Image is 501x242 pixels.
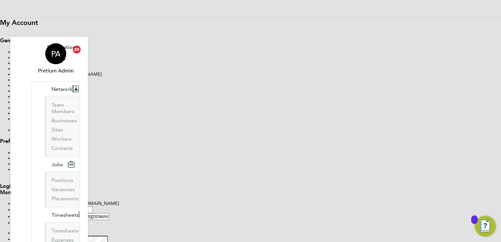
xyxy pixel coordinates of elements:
a: Sites [51,127,63,133]
a: Team Members [51,102,74,114]
a: Businesses [51,117,77,124]
a: Notifications20 [47,43,78,64]
span: Timesheets [51,212,79,218]
span: Network [51,86,72,92]
div: Jobs [45,171,80,207]
span: Pretium Admin [31,67,80,75]
button: Jobs [45,157,80,171]
button: Network [45,82,84,96]
a: Workers [51,136,71,142]
button: Open Resource Center, 12 new notifications [475,216,496,237]
a: Contacts [51,145,73,151]
button: Timesheets [45,208,90,222]
a: Placements [51,195,79,202]
span: Notifications [47,43,78,51]
span: Jobs [51,161,63,168]
a: PAPretium Admin [31,43,80,75]
div: Network [45,96,80,157]
a: Vacancies [51,186,75,192]
a: Positions [51,177,73,183]
div: Administrator [13,122,501,127]
span: 20 [73,46,81,53]
a: Timesheets [51,228,79,234]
